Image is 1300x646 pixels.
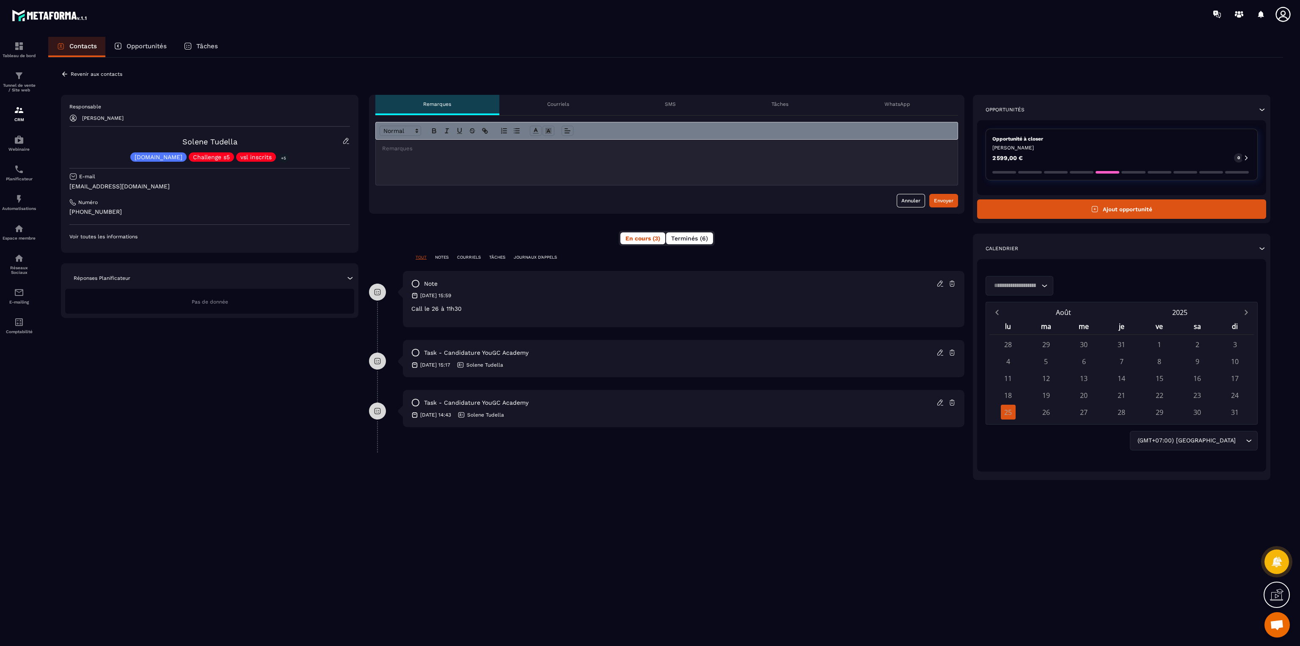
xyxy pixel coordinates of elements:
div: sa [1178,320,1216,334]
img: formation [14,41,24,51]
div: 18 [1001,388,1016,403]
a: accountantaccountantComptabilité [2,311,36,340]
a: Contacts [48,37,105,57]
p: Planificateur [2,177,36,181]
button: Envoyer [929,194,958,207]
img: formation [14,71,24,81]
input: Search for option [1237,436,1244,445]
p: task - Candidature YouGC Academy [424,399,529,407]
div: Search for option [1130,431,1258,450]
a: formationformationCRM [2,99,36,128]
p: [PHONE_NUMBER] [69,208,350,216]
div: Calendar wrapper [989,320,1254,420]
a: social-networksocial-networkRéseaux Sociaux [2,247,36,281]
p: Courriels [547,101,569,108]
p: Réponses Planificateur [74,275,130,282]
p: Solene Tudella [466,362,503,368]
img: automations [14,224,24,234]
div: 30 [1190,405,1205,420]
p: [PERSON_NAME] [992,144,1251,151]
p: Espace membre [2,236,36,240]
div: 13 [1077,371,1091,386]
div: 21 [1114,388,1129,403]
p: Comptabilité [2,329,36,334]
button: Previous month [989,306,1005,318]
div: me [1065,320,1102,334]
div: 11 [1001,371,1016,386]
div: 17 [1228,371,1242,386]
div: 29 [1038,337,1053,352]
span: Pas de donnée [192,299,228,305]
div: 5 [1038,354,1053,369]
p: [DATE] 15:17 [420,362,450,368]
p: Opportunité à closer [992,135,1251,142]
div: ma [1027,320,1065,334]
div: je [1103,320,1140,334]
div: 2 [1190,337,1205,352]
img: automations [14,194,24,204]
button: Ajout opportunité [977,199,1266,219]
img: automations [14,135,24,145]
button: Open months overlay [1005,305,1122,320]
p: SMS [665,101,676,108]
p: E-mailing [2,300,36,304]
div: 27 [1077,405,1091,420]
div: 15 [1152,371,1167,386]
div: Calendar days [989,337,1254,420]
p: Challenge s5 [193,154,230,160]
div: 22 [1152,388,1167,403]
a: automationsautomationsEspace membre [2,217,36,247]
p: Numéro [78,199,98,206]
div: 26 [1038,405,1053,420]
p: Remarques [423,101,451,108]
div: 29 [1152,405,1167,420]
div: 3 [1228,337,1242,352]
p: vsl inscrits [240,154,272,160]
span: (GMT+07:00) [GEOGRAPHIC_DATA] [1135,436,1237,445]
button: Next month [1238,306,1254,318]
img: social-network [14,253,24,263]
div: 28 [1114,405,1129,420]
div: 31 [1228,405,1242,420]
div: 14 [1114,371,1129,386]
a: Opportunités [105,37,175,57]
p: Responsable [69,103,350,110]
p: Contacts [69,42,97,50]
p: Réseaux Sociaux [2,265,36,275]
div: Envoyer [934,196,953,205]
p: COURRIELS [457,254,481,260]
div: 12 [1038,371,1053,386]
p: Opportunités [127,42,167,50]
p: [PERSON_NAME] [82,115,124,121]
p: Solene Tudella [467,411,504,418]
a: Tâches [175,37,226,57]
p: TÂCHES [489,254,505,260]
a: formationformationTunnel de vente / Site web [2,64,36,99]
p: NOTES [435,254,449,260]
img: scheduler [14,164,24,174]
p: [DATE] 14:43 [420,411,451,418]
p: Tunnel de vente / Site web [2,83,36,92]
p: 0 [1237,155,1240,161]
div: 7 [1114,354,1129,369]
div: lu [989,320,1027,334]
div: 10 [1228,354,1242,369]
img: accountant [14,317,24,327]
a: emailemailE-mailing [2,281,36,311]
span: En cours (3) [625,235,660,242]
p: Call le 26 à 11h30 [411,305,956,312]
p: Webinaire [2,147,36,152]
button: Annuler [897,194,925,207]
div: Search for option [986,276,1053,295]
p: Opportunités [986,106,1025,113]
img: email [14,287,24,298]
div: di [1216,320,1254,334]
p: CRM [2,117,36,122]
a: automationsautomationsWebinaire [2,128,36,158]
button: En cours (3) [620,232,665,244]
p: 2 599,00 € [992,155,1023,161]
div: 9 [1190,354,1205,369]
p: note [424,280,438,288]
div: 28 [1001,337,1016,352]
img: logo [12,8,88,23]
